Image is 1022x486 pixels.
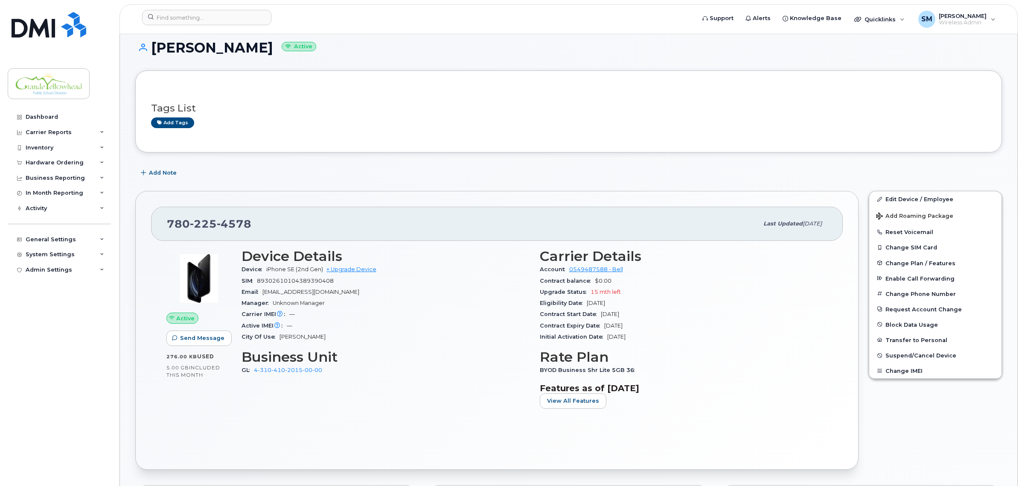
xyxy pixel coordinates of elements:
span: BYOD Business Shr Lite 5GB 36 [540,367,639,373]
span: 225 [190,217,217,230]
a: 4-310-410-2015-00-00 [254,367,322,373]
span: 15 mth left [591,289,621,295]
a: + Upgrade Device [326,266,376,272]
button: Block Data Usage [869,317,1002,332]
span: Initial Activation Date [540,334,607,340]
span: Support [710,14,734,23]
span: Wireless Admin [939,19,987,26]
span: iPhone SE (2nd Gen) [266,266,323,272]
span: [DATE] [601,311,619,317]
a: Knowledge Base [777,10,847,27]
span: Knowledge Base [790,14,841,23]
span: Quicklinks [865,16,896,23]
span: [DATE] [604,322,623,329]
span: included this month [166,364,220,378]
span: [PERSON_NAME] [280,334,326,340]
span: City Of Use [242,334,280,340]
button: Suspend/Cancel Device [869,348,1002,363]
span: [EMAIL_ADDRESS][DOMAIN_NAME] [262,289,359,295]
span: used [197,353,214,360]
h3: Business Unit [242,349,530,365]
span: SIM [242,278,257,284]
span: Contract Expiry Date [540,322,604,329]
button: Transfer to Personal [869,332,1002,348]
a: Add tags [151,117,194,128]
h3: Features as of [DATE] [540,383,828,393]
span: Unknown Manager [273,300,325,306]
button: Send Message [166,331,232,346]
small: Active [282,42,316,52]
h3: Tags List [151,103,986,114]
span: Change Plan / Features [885,260,955,266]
button: Change IMEI [869,363,1002,378]
span: Last updated [763,220,803,227]
span: Add Note [149,169,177,177]
input: Find something... [142,10,271,25]
span: 89302610104389390408 [257,278,334,284]
button: Add Note [135,165,184,181]
span: 276.00 KB [166,354,197,360]
span: Device [242,266,266,272]
span: GL [242,367,254,373]
button: Change Phone Number [869,286,1002,302]
span: 780 [167,217,251,230]
span: Upgrade Status [540,289,591,295]
h3: Carrier Details [540,249,828,264]
a: 0549487588 - Bell [569,266,623,272]
span: Contract balance [540,278,595,284]
a: Alerts [740,10,777,27]
button: Change SIM Card [869,240,1002,255]
button: Reset Voicemail [869,224,1002,240]
a: Support [696,10,740,27]
span: Active IMEI [242,322,287,329]
span: [DATE] [587,300,605,306]
div: Steven Mercer [912,11,1002,28]
img: image20231002-3703462-1mz9tax.jpeg [173,253,224,304]
span: Email [242,289,262,295]
span: 4578 [217,217,251,230]
h3: Device Details [242,249,530,264]
span: Carrier IMEI [242,311,289,317]
span: Account [540,266,569,272]
button: View All Features [540,393,606,409]
span: Eligibility Date [540,300,587,306]
button: Add Roaming Package [869,207,1002,224]
span: View All Features [547,397,599,405]
button: Request Account Change [869,302,1002,317]
span: Contract Start Date [540,311,601,317]
span: [PERSON_NAME] [939,12,987,19]
span: Active [176,314,195,322]
span: — [289,311,295,317]
span: [DATE] [803,220,822,227]
span: Suspend/Cancel Device [885,352,956,359]
span: SM [921,14,932,24]
span: Alerts [753,14,771,23]
div: Quicklinks [848,11,911,28]
a: Edit Device / Employee [869,191,1002,207]
span: Enable Call Forwarding [885,275,955,281]
span: Add Roaming Package [876,213,953,221]
span: Manager [242,300,273,306]
span: — [287,322,292,329]
span: [DATE] [607,334,626,340]
span: Send Message [180,334,224,342]
span: $0.00 [595,278,611,284]
button: Enable Call Forwarding [869,271,1002,286]
button: Change Plan / Features [869,255,1002,271]
h3: Rate Plan [540,349,828,365]
h1: [PERSON_NAME] [135,40,1002,55]
span: 5.00 GB [166,365,189,371]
